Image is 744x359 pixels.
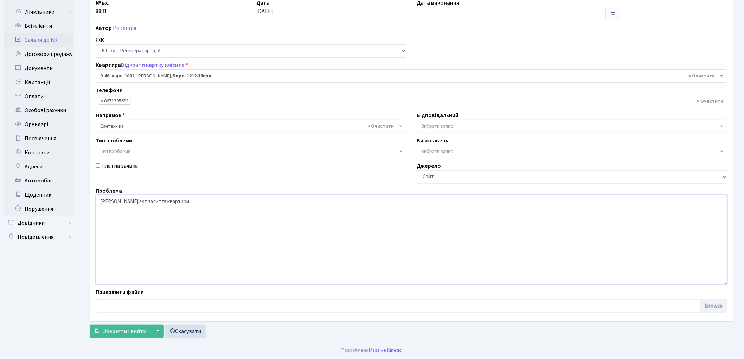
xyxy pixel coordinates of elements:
span: Видалити всі елементи [689,72,715,79]
label: Тип проблеми [96,136,132,145]
a: Рецепція [113,24,136,32]
a: Адреси [4,160,74,174]
span: <b>9-46</b>, корп.: <b>1002</b>, Фуркало Надія Василівна, <b>Борг: 1212.38грн.</b> [100,72,719,79]
label: Платна заявка [101,162,138,170]
span: Сантехніка [96,120,406,133]
span: Тип проблеми [100,148,130,155]
span: × [101,97,103,104]
span: Зберегти і вийти [103,327,146,335]
label: Квартира [96,61,188,69]
button: Зберегти і вийти [90,325,151,338]
label: Виконавець [417,136,449,145]
div: Розроблено . [341,346,403,354]
a: Порушення [4,202,74,216]
a: Повідомлення [4,230,74,244]
a: Massive Kinetic [369,346,402,354]
span: Видалити всі елементи [697,98,724,105]
a: Орендарі [4,117,74,132]
b: Борг: 1212.38грн. [172,72,213,79]
label: Прикріпити файли [96,288,144,296]
a: Щоденник [4,188,74,202]
span: Сантехніка [100,123,398,130]
textarea: Yflfnb [96,195,727,284]
a: Скасувати [165,325,206,338]
a: Відкрити картку клієнта [121,61,185,69]
label: Напрямок [96,111,125,120]
label: Проблема [96,187,122,195]
a: Заявки до КК [4,33,74,47]
a: Лічильники [8,5,74,19]
a: Автомобілі [4,174,74,188]
a: Квитанції [4,75,74,89]
label: Джерело [417,162,441,170]
a: Договори продажу [4,47,74,61]
a: Контакти [4,146,74,160]
a: Документи [4,61,74,75]
a: Всі клієнти [4,19,74,33]
a: Довідники [4,216,74,230]
span: Вибрати запис [422,148,453,155]
label: ЖК [96,36,104,44]
span: Вибрати запис [422,123,453,130]
span: <b>9-46</b>, корп.: <b>1002</b>, Фуркало Надія Василівна, <b>Борг: 1212.38грн.</b> [96,69,727,83]
li: 0671395693 [98,97,131,105]
a: Особові рахунки [4,103,74,117]
label: Відповідальний [417,111,459,120]
b: 1002 [124,72,134,79]
b: 9-46 [100,72,109,79]
a: Оплати [4,89,74,103]
span: Видалити всі елементи [368,123,394,130]
label: Телефони [96,86,123,95]
a: Посвідчення [4,132,74,146]
label: Автор [96,24,112,32]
